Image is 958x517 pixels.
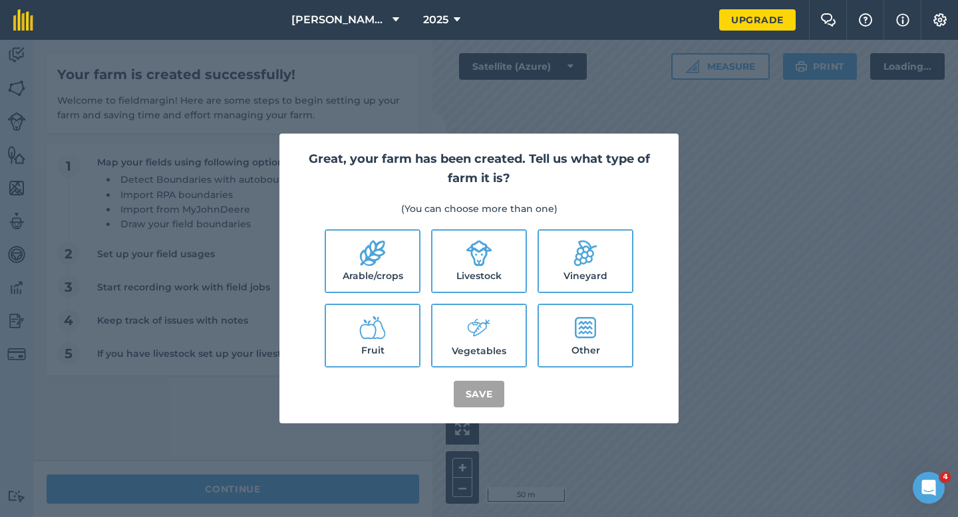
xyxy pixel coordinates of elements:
[47,257,73,270] div: Daisy
[539,231,632,292] label: Vineyard
[76,306,113,320] div: • [DATE]
[15,243,42,270] img: Profile image for Daisy
[15,292,42,319] img: Profile image for Daisy
[76,207,113,221] div: • [DATE]
[47,355,124,369] div: [PERSON_NAME]
[76,158,113,172] div: • [DATE]
[15,47,42,73] img: Profile image for Daisy
[15,145,42,171] img: Profile image for Daisy
[47,109,73,123] div: Daisy
[539,305,632,366] label: Other
[932,13,948,27] img: A cog icon
[454,381,505,407] button: Save
[940,472,951,482] span: 4
[19,428,47,437] span: Home
[432,231,526,292] label: Livestock
[858,13,874,27] img: A question mark icon
[133,395,200,448] button: Help
[47,244,634,255] span: Hi there 👋 If you have any questions about our pricing or which plan is right for you, I’m here t...
[295,201,663,216] p: (You can choose more than one)
[820,13,836,27] img: Two speech bubbles overlapping with the left bubble in the forefront
[896,12,909,28] img: svg+xml;base64,PHN2ZyB4bWxucz0iaHR0cDovL3d3dy53My5vcmcvMjAwMC9zdmciIHdpZHRoPSIxNyIgaGVpZ2h0PSIxNy...
[67,395,133,448] button: Messages
[423,12,448,28] span: 2025
[15,96,42,122] img: Profile image for Daisy
[47,207,73,221] div: Daisy
[76,257,113,270] div: • [DATE]
[98,6,170,29] h1: Messages
[13,9,33,31] img: fieldmargin Logo
[15,391,42,417] img: Profile image for Daisy
[326,305,419,366] label: Fruit
[74,428,125,437] span: Messages
[234,5,257,29] div: Close
[127,355,164,369] div: • [DATE]
[913,472,945,504] iframe: Intercom live chat
[76,60,113,74] div: • [DATE]
[15,342,42,368] img: Profile image for Camilla
[295,150,663,188] h2: Great, your farm has been created. Tell us what type of farm it is?
[47,158,73,172] div: Daisy
[220,428,245,437] span: News
[76,109,113,123] div: • [DATE]
[47,60,73,74] div: Daisy
[47,306,73,320] div: Daisy
[156,428,177,437] span: Help
[719,9,796,31] a: Upgrade
[291,12,387,28] span: [PERSON_NAME] & Sons
[326,231,419,292] label: Arable/crops
[15,194,42,221] img: Profile image for Daisy
[61,330,205,357] button: Send us a message
[47,391,634,402] span: Hi there 👋 If you have any questions about our pricing or which plan is right for you, I’m here t...
[432,305,526,366] label: Vegetables
[200,395,266,448] button: News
